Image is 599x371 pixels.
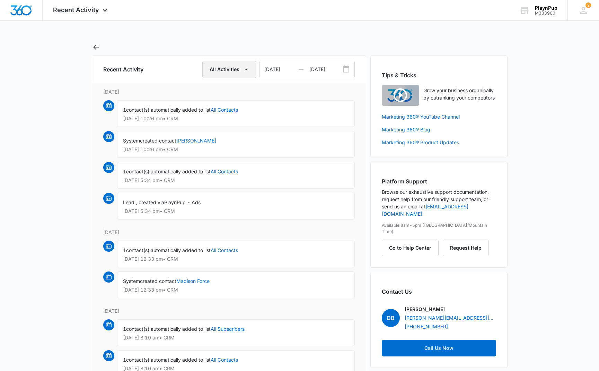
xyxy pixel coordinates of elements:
p: Available 8am-5pm ([GEOGRAPHIC_DATA]/Mountain Time) [382,222,496,235]
p: [DATE] 12:33 pm • CRM [123,257,349,261]
div: Date Range Input Group [259,61,355,78]
span: System [123,138,140,144]
a: Request Help [443,245,489,251]
a: [PHONE_NUMBER] [405,323,448,330]
h2: Tips & Tricks [382,71,496,79]
a: Go to Help Center [382,245,443,251]
div: account id [535,11,557,16]
p: [DATE] 8:10 am • CRM [123,366,349,371]
span: — [299,61,303,78]
span: DB [382,309,400,327]
span: System [123,278,140,284]
h6: Recent Activity [103,65,143,74]
p: [DATE] [103,228,355,236]
p: Browse our exhaustive support documentation, request help from our friendly support team, or send... [382,188,496,217]
span: 1 [123,247,126,253]
a: Marketing 360® Product Updates [382,139,496,146]
a: All Contacts [211,169,238,174]
span: 1 [123,169,126,174]
span: 1 [123,326,126,332]
p: [DATE] 8:10 am • CRM [123,335,349,340]
div: account name [535,5,557,11]
a: Marketing 360® Blog [382,126,496,133]
span: contact(s) automatically added to list [126,247,211,253]
span: created contact [140,138,176,144]
button: Request Help [443,240,489,256]
p: [DATE] 5:34 pm • CRM [123,178,349,183]
p: Grow your business organically by outranking your competitors [423,87,496,101]
h2: Contact Us [382,287,496,296]
a: Marketing 360® YouTube Channel [382,113,496,120]
p: [DATE] [103,307,355,314]
span: contact(s) automatically added to list [126,107,211,113]
a: Madison Force [176,278,210,284]
input: Date Range To [309,61,354,78]
button: Go to Help Center [382,240,439,256]
a: All Contacts [211,107,238,113]
a: [PERSON_NAME][EMAIL_ADDRESS][PERSON_NAME][DOMAIN_NAME] [405,314,496,321]
p: [DATE] 12:33 pm • CRM [123,287,349,292]
span: Lead, [123,199,136,205]
p: [DATE] [103,88,355,95]
span: Recent Activity [53,6,99,14]
button: Call Us Now [382,340,496,356]
span: contact(s) automatically added to list [126,326,211,332]
p: [PERSON_NAME] [405,305,445,313]
a: All Subscribers [211,326,245,332]
a: All Contacts [211,247,238,253]
input: Date Range From [259,61,309,78]
button: All Activities [202,61,256,78]
p: [DATE] 10:26 pm • CRM [123,147,349,152]
span: 1 [123,107,126,113]
span: contact(s) automatically added to list [126,169,211,174]
a: [PERSON_NAME] [176,138,216,144]
div: notifications count [585,2,591,8]
span: 2 [585,2,591,8]
img: Quick Overview Video [382,85,419,106]
p: [DATE] 5:34 pm • CRM [123,209,349,214]
span: created contact [140,278,176,284]
a: All Contacts [211,357,238,363]
span: PlaynPup - Ads [164,199,201,205]
span: 1 [123,357,126,363]
span: contact(s) automatically added to list [126,357,211,363]
h2: Platform Support [382,177,496,185]
span: , created via [136,199,164,205]
p: [DATE] 10:26 pm • CRM [123,116,349,121]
